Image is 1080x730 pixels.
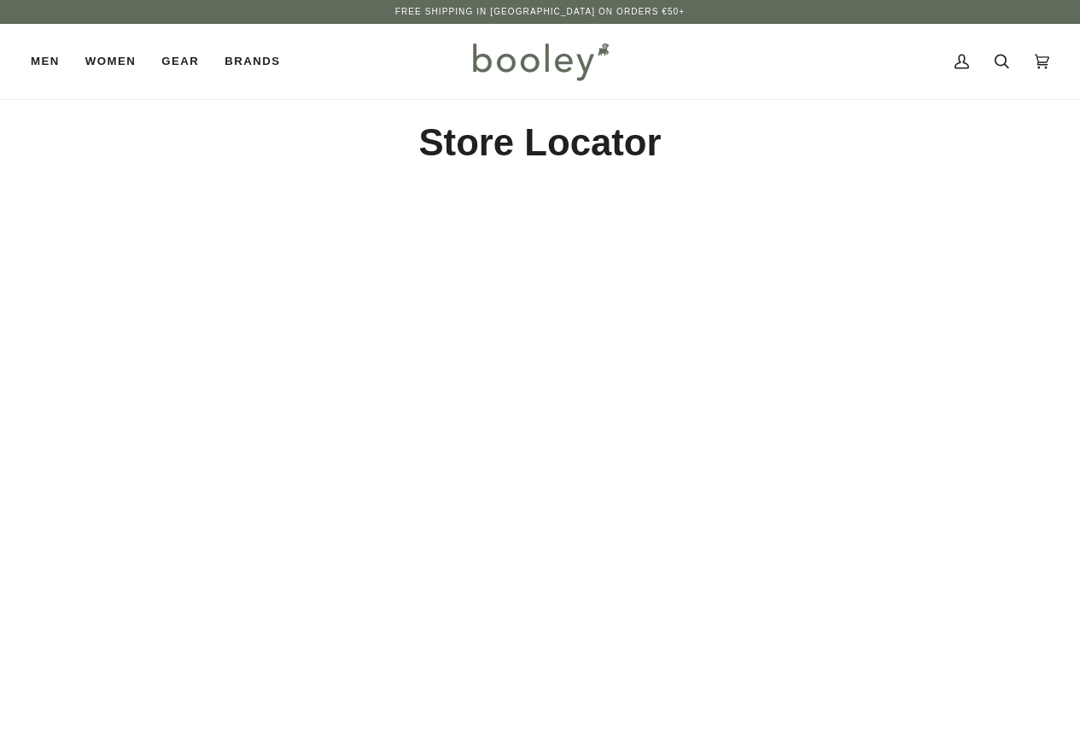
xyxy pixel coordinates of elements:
[31,24,73,99] a: Men
[161,53,199,70] span: Gear
[73,24,149,99] a: Women
[149,24,212,99] a: Gear
[31,53,60,70] span: Men
[225,53,280,70] span: Brands
[85,53,136,70] span: Women
[212,24,293,99] a: Brands
[465,37,615,86] img: Booley
[395,5,685,19] p: Free Shipping in [GEOGRAPHIC_DATA] on Orders €50+
[31,120,1049,166] h2: Store Locator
